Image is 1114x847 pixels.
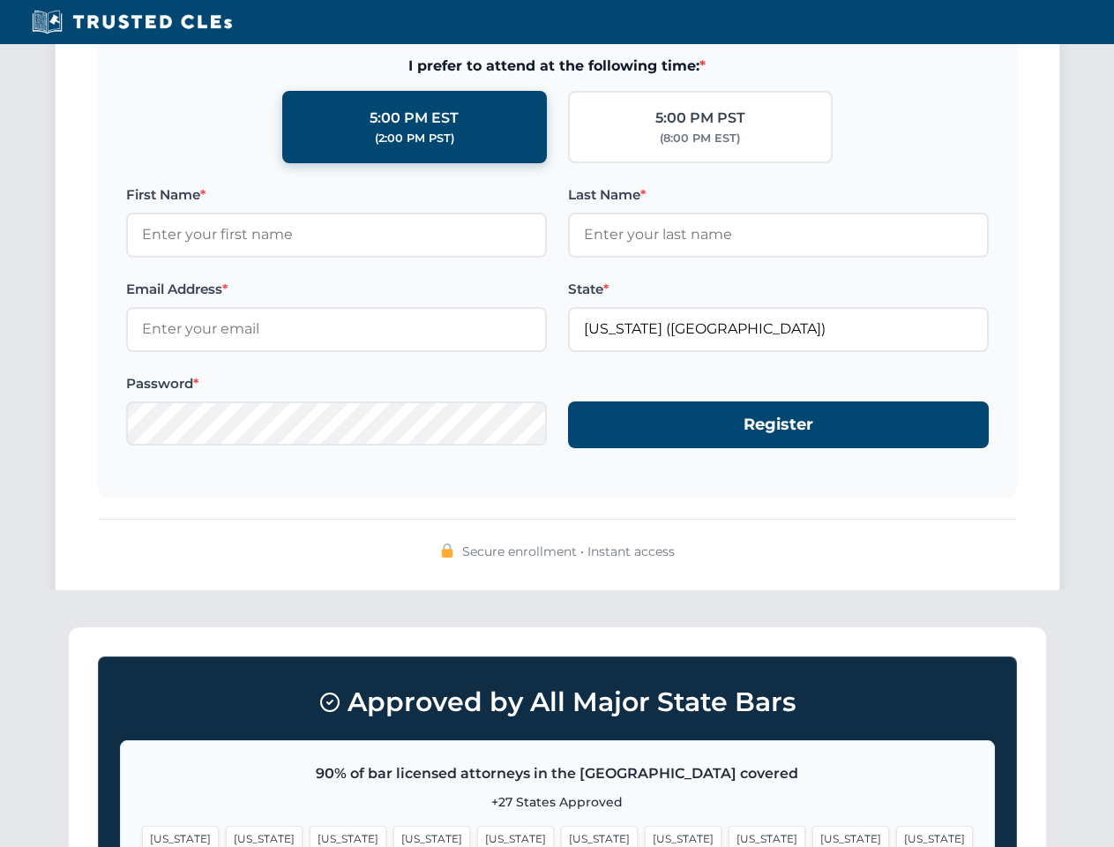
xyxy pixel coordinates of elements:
[568,213,989,257] input: Enter your last name
[660,130,740,147] div: (8:00 PM EST)
[568,401,989,448] button: Register
[568,279,989,300] label: State
[126,184,547,206] label: First Name
[440,543,454,558] img: 🔒
[126,373,547,394] label: Password
[568,307,989,351] input: Florida (FL)
[655,107,745,130] div: 5:00 PM PST
[462,542,675,561] span: Secure enrollment • Instant access
[126,279,547,300] label: Email Address
[126,307,547,351] input: Enter your email
[120,678,995,726] h3: Approved by All Major State Bars
[126,55,989,78] span: I prefer to attend at the following time:
[126,213,547,257] input: Enter your first name
[370,107,459,130] div: 5:00 PM EST
[142,762,973,785] p: 90% of bar licensed attorneys in the [GEOGRAPHIC_DATA] covered
[375,130,454,147] div: (2:00 PM PST)
[26,9,237,35] img: Trusted CLEs
[142,792,973,812] p: +27 States Approved
[568,184,989,206] label: Last Name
